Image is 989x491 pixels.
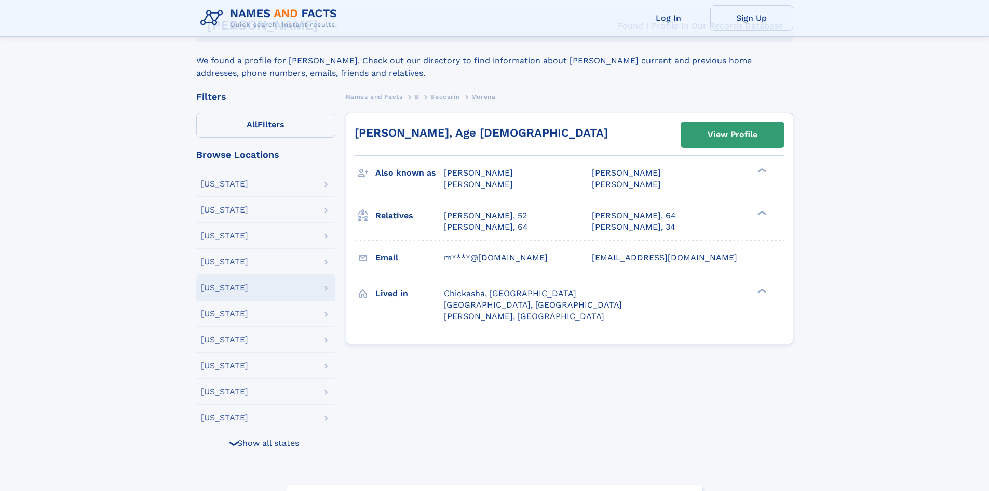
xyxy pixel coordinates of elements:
[201,180,248,188] div: [US_STATE]
[196,430,335,455] div: Show all states
[201,414,248,422] div: [US_STATE]
[196,92,335,101] div: Filters
[444,288,576,298] span: Chickasha, [GEOGRAPHIC_DATA]
[681,122,784,147] a: View Profile
[227,440,240,446] div: ❯
[444,300,622,310] span: [GEOGRAPHIC_DATA], [GEOGRAPHIC_DATA]
[201,258,248,266] div: [US_STATE]
[346,90,403,103] a: Names and Facts
[201,206,248,214] div: [US_STATE]
[375,207,444,224] h3: Relatives
[247,120,258,129] span: All
[196,150,335,160] div: Browse Locations
[430,93,459,100] span: Baccarin
[375,249,444,267] h3: Email
[444,311,604,321] span: [PERSON_NAME], [GEOGRAPHIC_DATA]
[708,123,757,147] div: View Profile
[196,4,346,32] img: Logo Names and Facts
[710,5,793,31] a: Sign Up
[196,42,793,79] div: We found a profile for [PERSON_NAME]. Check out our directory to find information about [PERSON_N...
[592,168,661,178] span: [PERSON_NAME]
[444,221,528,233] a: [PERSON_NAME], 64
[430,90,459,103] a: Baccarin
[444,179,513,189] span: [PERSON_NAME]
[375,164,444,182] h3: Also known as
[471,93,496,100] span: Morena
[201,362,248,370] div: [US_STATE]
[592,179,661,189] span: [PERSON_NAME]
[627,5,710,31] a: Log In
[375,285,444,302] h3: Lived in
[592,253,737,262] span: [EMAIL_ADDRESS][DOMAIN_NAME]
[414,93,419,100] span: B
[414,90,419,103] a: B
[201,336,248,344] div: [US_STATE]
[201,310,248,318] div: [US_STATE]
[444,168,513,178] span: [PERSON_NAME]
[592,210,676,221] a: [PERSON_NAME], 64
[755,287,767,294] div: ❯
[592,221,675,233] a: [PERSON_NAME], 34
[201,388,248,396] div: [US_STATE]
[755,167,767,174] div: ❯
[444,210,527,221] a: [PERSON_NAME], 52
[201,232,248,240] div: [US_STATE]
[755,209,767,216] div: ❯
[196,113,335,138] label: Filters
[355,126,608,139] a: [PERSON_NAME], Age [DEMOGRAPHIC_DATA]
[201,284,248,292] div: [US_STATE]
